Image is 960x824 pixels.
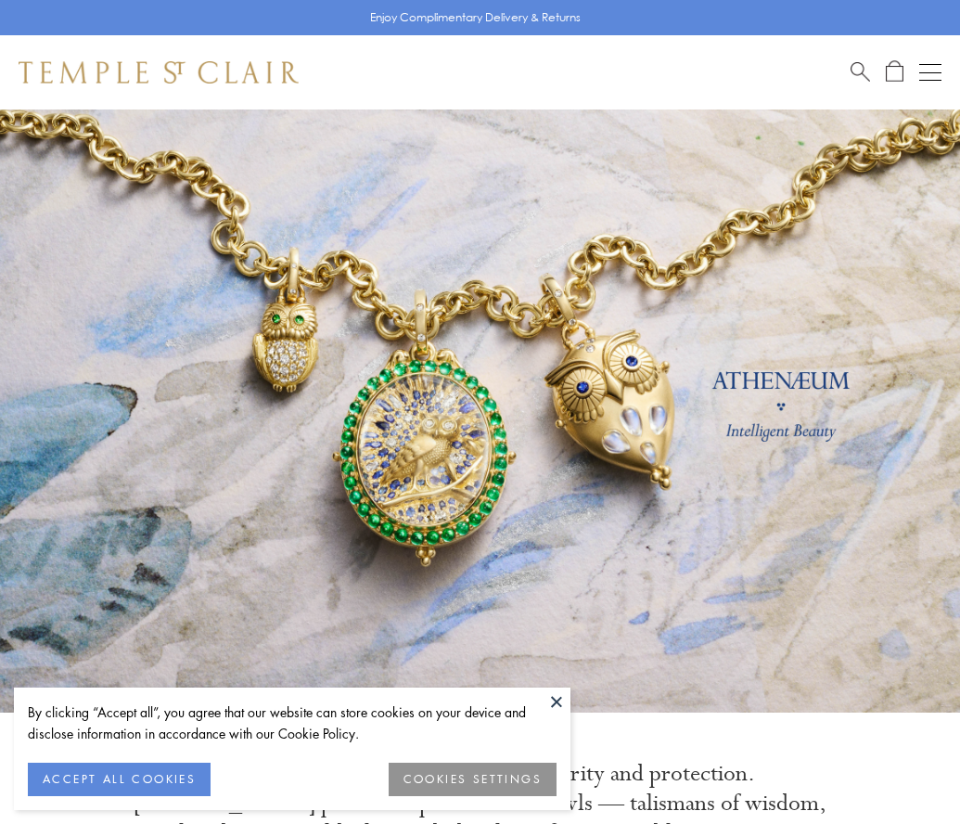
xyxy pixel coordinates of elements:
[370,8,581,27] p: Enjoy Complimentary Delivery & Returns
[851,60,870,84] a: Search
[886,60,903,84] a: Open Shopping Bag
[389,763,557,796] button: COOKIES SETTINGS
[919,61,941,84] button: Open navigation
[28,763,211,796] button: ACCEPT ALL COOKIES
[19,61,299,84] img: Temple St. Clair
[28,702,557,744] div: By clicking “Accept all”, you agree that our website can store cookies on your device and disclos...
